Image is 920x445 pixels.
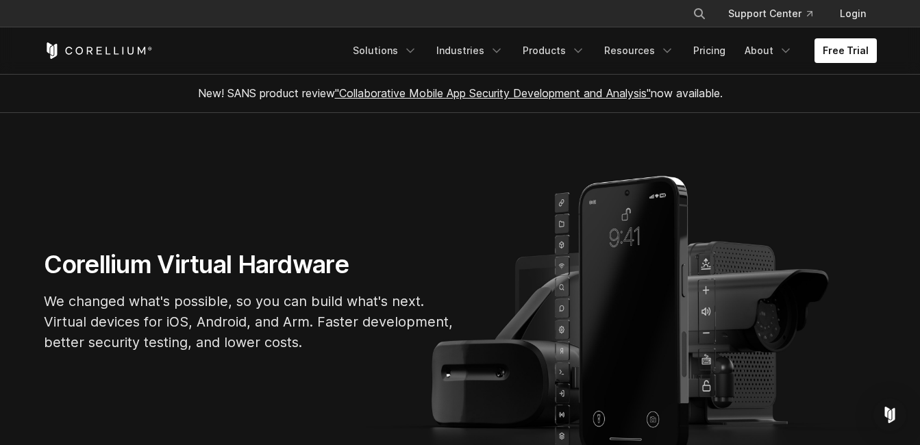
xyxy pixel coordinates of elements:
[514,38,593,63] a: Products
[345,38,425,63] a: Solutions
[685,38,734,63] a: Pricing
[345,38,877,63] div: Navigation Menu
[829,1,877,26] a: Login
[198,86,723,100] span: New! SANS product review now available.
[44,291,455,353] p: We changed what's possible, so you can build what's next. Virtual devices for iOS, Android, and A...
[736,38,801,63] a: About
[815,38,877,63] a: Free Trial
[596,38,682,63] a: Resources
[428,38,512,63] a: Industries
[717,1,823,26] a: Support Center
[335,86,651,100] a: "Collaborative Mobile App Security Development and Analysis"
[44,42,153,59] a: Corellium Home
[676,1,877,26] div: Navigation Menu
[687,1,712,26] button: Search
[873,398,906,431] div: Open Intercom Messenger
[44,249,455,280] h1: Corellium Virtual Hardware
